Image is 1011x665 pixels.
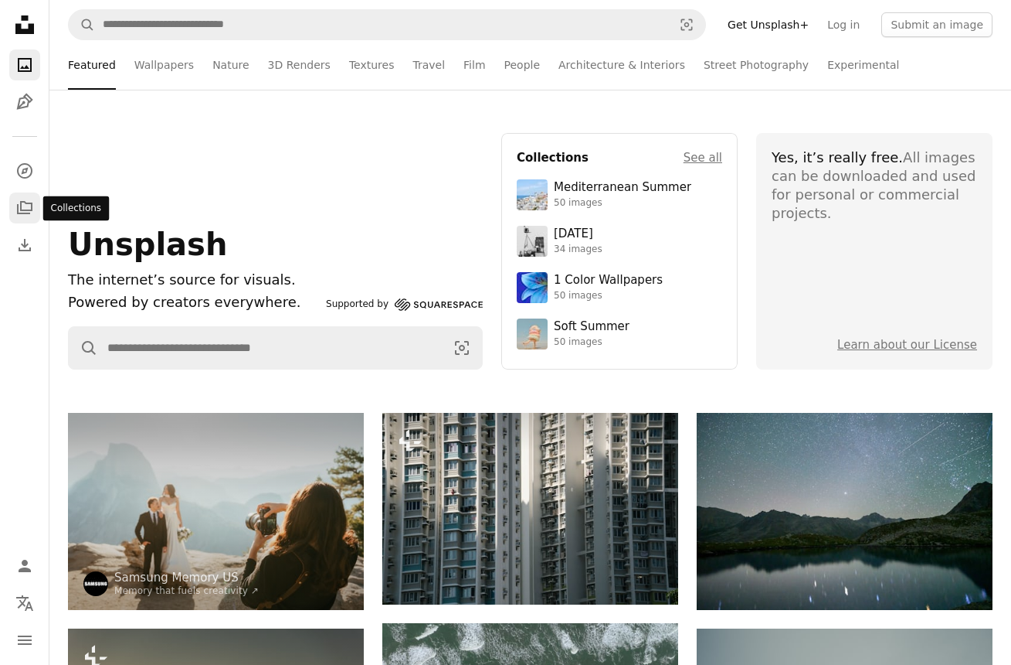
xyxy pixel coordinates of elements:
[442,327,482,369] button: Visual search
[517,179,722,210] a: Mediterranean Summer50 images
[554,197,691,210] div: 50 images
[68,227,227,262] span: Unsplash
[68,326,483,370] form: Find visuals sitewide
[554,319,629,335] div: Soft Summer
[558,40,685,90] a: Architecture & Interiors
[68,292,320,314] p: Powered by creators everywhere.
[517,319,722,350] a: Soft Summer50 images
[412,40,445,90] a: Travel
[517,148,589,167] h4: Collections
[9,155,40,186] a: Explore
[517,272,722,303] a: 1 Color Wallpapers50 images
[517,319,548,350] img: premium_photo-1749544311043-3a6a0c8d54af
[517,179,548,210] img: premium_photo-1688410049290-d7394cc7d5df
[268,40,331,90] a: 3D Renders
[69,10,95,39] button: Search Unsplash
[83,571,108,596] img: Go to Samsung Memory US's profile
[9,588,40,619] button: Language
[114,570,259,585] a: Samsung Memory US
[326,295,483,314] a: Supported by
[382,413,678,605] img: Tall apartment buildings with many windows and balconies.
[134,40,194,90] a: Wallpapers
[837,338,977,352] a: Learn about our License
[554,273,663,288] div: 1 Color Wallpapers
[668,10,705,39] button: Visual search
[818,12,869,37] a: Log in
[772,148,977,223] div: All images can be downloaded and used for personal or commercial projects.
[382,502,678,516] a: Tall apartment buildings with many windows and balconies.
[9,193,40,223] a: Collections
[554,227,602,242] div: [DATE]
[463,40,485,90] a: Film
[704,40,809,90] a: Street Photography
[697,504,992,518] a: Starry night sky over a calm mountain lake
[68,269,320,292] h1: The internet’s source for visuals.
[9,87,40,118] a: Illustrations
[68,9,706,40] form: Find visuals sitewide
[68,413,364,610] img: Bride and groom posing for photographer on mountain overlook.
[554,290,663,302] div: 50 images
[517,226,722,257] a: [DATE]34 images
[827,40,899,90] a: Experimental
[69,327,98,369] button: Search Unsplash
[504,40,541,90] a: People
[517,272,548,303] img: premium_photo-1688045582333-c8b6961773e0
[554,180,691,196] div: Mediterranean Summer
[349,40,395,90] a: Textures
[9,230,40,261] a: Download History
[554,244,602,256] div: 34 images
[9,9,40,43] a: Home — Unsplash
[697,413,992,610] img: Starry night sky over a calm mountain lake
[9,625,40,656] button: Menu
[68,504,364,518] a: Bride and groom posing for photographer on mountain overlook.
[684,148,722,167] a: See all
[554,336,629,349] div: 50 images
[9,551,40,581] a: Log in / Sign up
[772,149,903,165] span: Yes, it’s really free.
[9,49,40,80] a: Photos
[517,226,548,257] img: photo-1682590564399-95f0109652fe
[718,12,818,37] a: Get Unsplash+
[881,12,992,37] button: Submit an image
[114,585,259,596] a: Memory that fuels creativity ↗
[212,40,249,90] a: Nature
